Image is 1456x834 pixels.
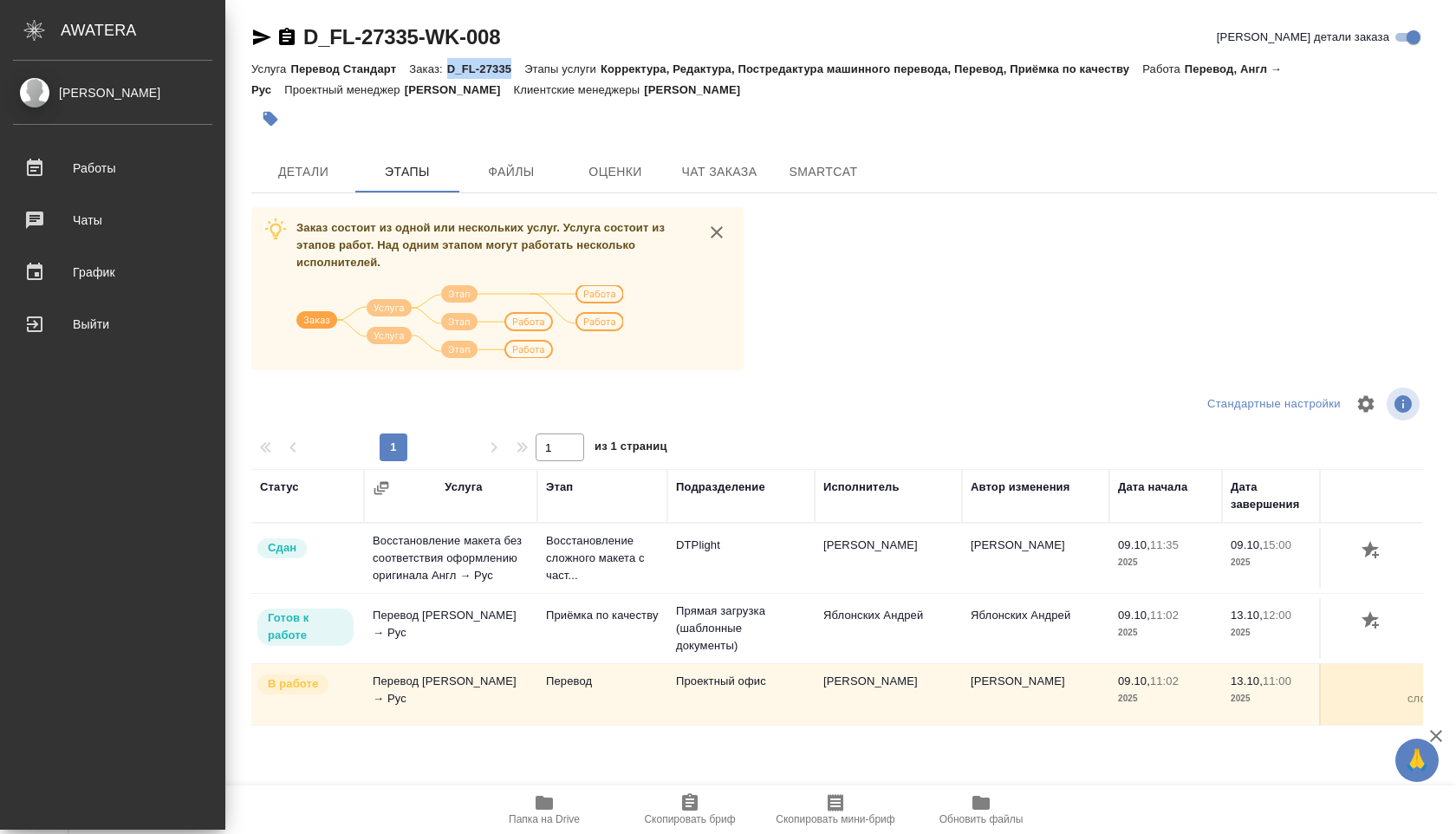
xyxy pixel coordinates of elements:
[13,311,212,337] div: Выйти
[290,62,409,75] p: Перевод Стандарт
[1150,674,1179,687] p: 11:02
[1118,479,1187,496] div: Дата начала
[815,598,962,659] td: Яблонских Андрей
[601,62,1142,75] p: Корректура, Редактура, Постредактура машинного перевода, Перевод, Приёмка по качеству
[1118,690,1213,707] p: 2025
[405,83,514,96] p: [PERSON_NAME]
[1150,609,1179,622] p: 11:02
[284,83,404,96] p: Проектный менеджер
[908,785,1054,834] button: Обновить файлы
[962,598,1109,659] td: Яблонских Андрей
[1118,554,1213,571] p: 2025
[1231,674,1263,687] p: 13.10,
[4,199,221,242] a: Чаты
[1357,537,1387,566] button: Добавить оценку
[268,539,296,557] p: Сдан
[13,83,212,102] div: [PERSON_NAME]
[644,813,735,825] span: Скопировать бриф
[268,609,343,644] p: Готов к работе
[704,219,730,245] button: close
[524,62,601,75] p: Этапы услуги
[676,479,765,496] div: Подразделение
[782,161,865,183] span: SmartCat
[971,479,1069,496] div: Автор изменения
[962,528,1109,589] td: [PERSON_NAME]
[509,813,580,825] span: Папка на Drive
[1150,538,1179,551] p: 11:35
[574,161,657,183] span: Оценки
[1402,742,1432,779] span: 🙏
[1231,554,1326,571] p: 2025
[1387,388,1423,420] span: Посмотреть информацию
[763,785,908,834] button: Скопировать мини-бриф
[366,161,449,183] span: Этапы
[296,221,665,269] span: Заказ состоит из одной или нескольких услуг. Услуга состоит из этапов работ. Над одним этапом мог...
[1231,609,1263,622] p: 13.10,
[546,607,659,624] p: Приёмка по качеству
[1217,29,1389,46] span: [PERSON_NAME] детали заказа
[1231,538,1263,551] p: 09.10,
[1118,674,1150,687] p: 09.10,
[1357,607,1387,636] button: Добавить оценку
[1231,479,1326,513] div: Дата завершения
[1118,624,1213,642] p: 2025
[595,436,667,461] span: из 1 страниц
[815,528,962,589] td: [PERSON_NAME]
[1118,609,1150,622] p: 09.10,
[470,161,553,183] span: Файлы
[260,479,299,496] div: Статус
[447,62,524,75] p: D_FL-27335
[1231,624,1326,642] p: 2025
[1118,538,1150,551] p: 09.10,
[4,147,221,190] a: Работы
[667,664,815,725] td: Проектный офис
[1231,690,1326,707] p: 2025
[617,785,763,834] button: Скопировать бриф
[939,813,1024,825] span: Обновить файлы
[262,161,345,183] span: Детали
[546,479,573,496] div: Этап
[409,62,446,75] p: Заказ:
[4,303,221,346] a: Выйти
[471,785,617,834] button: Папка на Drive
[445,479,482,496] div: Услуга
[373,479,390,497] button: Сгруппировать
[823,479,900,496] div: Исполнитель
[1142,62,1185,75] p: Работа
[1263,674,1291,687] p: 11:00
[13,155,212,181] div: Работы
[546,532,659,584] p: Восстановление сложного макета с част...
[678,161,761,183] span: Чат заказа
[276,27,297,48] button: Скопировать ссылку
[1395,739,1439,782] button: 🙏
[364,598,537,659] td: Перевод [PERSON_NAME] → Рус
[4,251,221,294] a: График
[815,664,962,725] td: [PERSON_NAME]
[1203,391,1345,418] div: split button
[364,664,537,725] td: Перевод [PERSON_NAME] → Рус
[644,83,753,96] p: [PERSON_NAME]
[514,83,645,96] p: Клиентские менеджеры
[776,813,894,825] span: Скопировать мини-бриф
[61,13,225,48] div: AWATERA
[667,528,815,589] td: DTPlight
[251,100,289,138] button: Добавить тэг
[1345,383,1387,425] span: Настроить таблицу
[13,259,212,285] div: График
[667,594,815,663] td: Прямая загрузка (шаблонные документы)
[268,675,318,693] p: В работе
[1263,609,1291,622] p: 12:00
[251,62,290,75] p: Услуга
[13,207,212,233] div: Чаты
[251,27,272,48] button: Скопировать ссылку для ЯМессенджера
[546,673,659,690] p: Перевод
[1263,538,1291,551] p: 15:00
[364,524,537,593] td: Восстановление макета без соответствия оформлению оригинала Англ → Рус
[303,25,500,49] a: D_FL-27335-WK-008
[962,664,1109,725] td: [PERSON_NAME]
